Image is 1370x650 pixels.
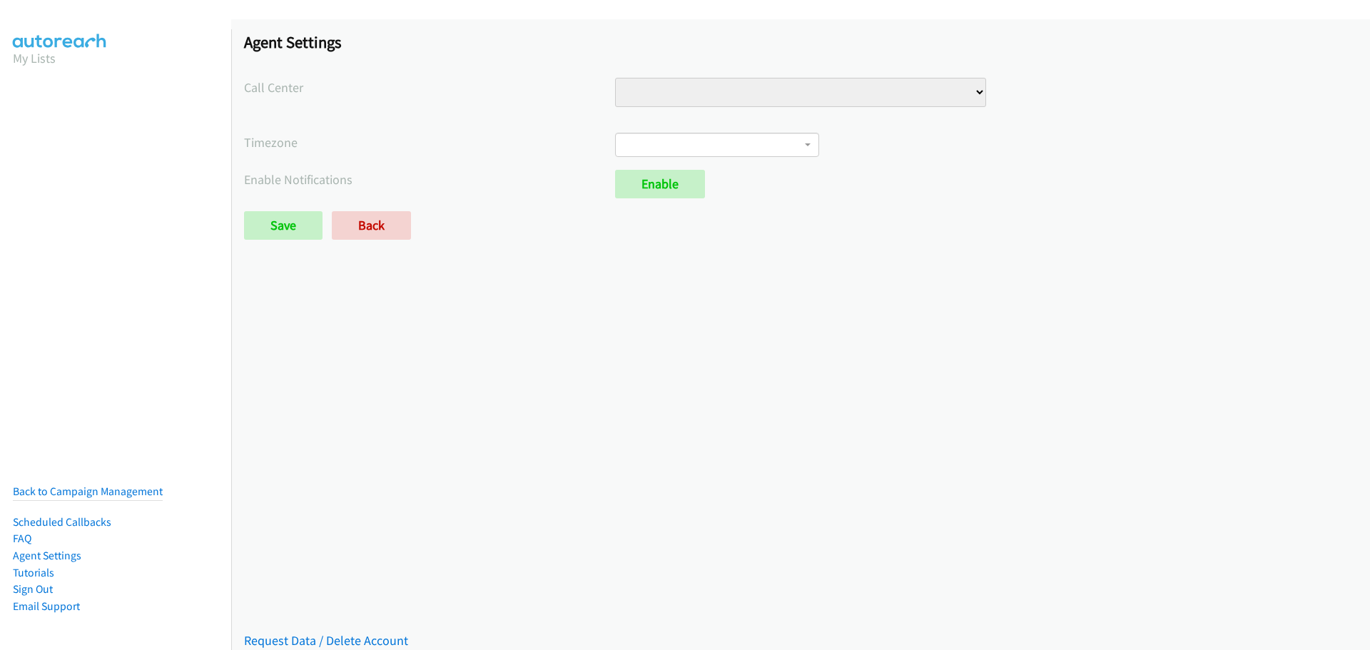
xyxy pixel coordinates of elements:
[13,50,56,66] a: My Lists
[13,566,54,579] a: Tutorials
[244,632,408,649] a: Request Data / Delete Account
[244,32,1357,52] h1: Agent Settings
[13,515,111,529] a: Scheduled Callbacks
[244,133,615,152] label: Timezone
[13,582,53,596] a: Sign Out
[13,549,81,562] a: Agent Settings
[615,170,705,198] a: Enable
[13,484,163,498] a: Back to Campaign Management
[13,532,31,545] a: FAQ
[244,211,323,240] input: Save
[244,78,615,97] label: Call Center
[332,211,411,240] a: Back
[13,599,80,613] a: Email Support
[244,170,615,189] label: Enable Notifications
